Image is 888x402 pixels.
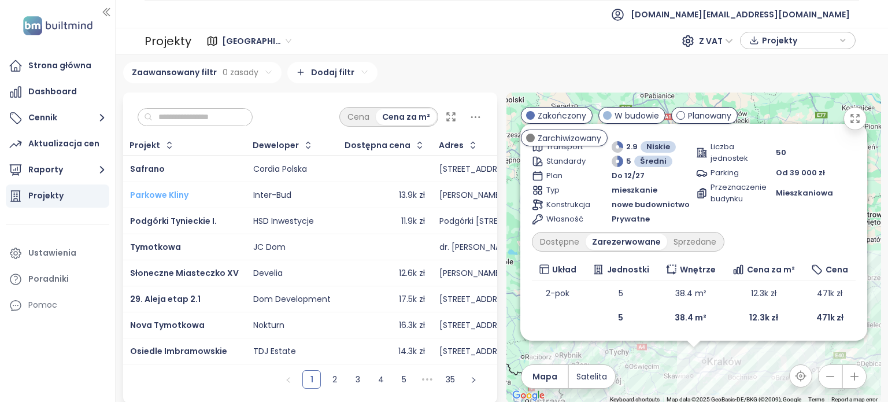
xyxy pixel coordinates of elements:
[817,287,842,299] span: 471k zł
[816,312,843,323] b: 471k zł
[546,199,586,211] span: Konstrukcja
[130,241,181,253] a: Tymotkowa
[746,32,849,49] div: button
[439,320,514,331] div: [STREET_ADDRESS]
[399,320,425,331] div: 16.3k zł
[129,142,160,149] div: Projekt
[325,370,344,389] li: 2
[711,182,750,205] span: Przeznaczenie budynku
[302,370,321,389] li: 1
[534,234,586,250] div: Dostępne
[439,268,611,279] div: [PERSON_NAME] i Karola [STREET_ADDRESS]
[253,142,299,149] div: Deweloper
[626,156,631,167] span: 5
[6,54,109,78] a: Strona główna
[130,215,217,227] a: Podgórki Tynieckie I.
[279,370,298,389] button: left
[287,62,378,83] div: Dodaj filtr
[441,370,460,389] li: 35
[285,377,292,383] span: left
[28,58,91,73] div: Strona główna
[631,1,850,28] span: [DOMAIN_NAME][EMAIL_ADDRESS][DOMAIN_NAME]
[399,294,425,305] div: 17.5k zł
[130,345,227,357] a: Osiedle Imbramowskie
[303,371,320,388] a: 1
[646,141,670,153] span: Niskie
[640,156,667,167] span: Średni
[28,272,69,286] div: Poradniki
[395,371,413,388] a: 5
[521,365,568,388] button: Mapa
[612,170,645,182] span: Do 12/27
[826,263,848,276] span: Cena
[470,377,477,383] span: right
[6,106,109,130] button: Cennik
[6,268,109,291] a: Poradniki
[667,234,723,250] div: Sprzedane
[253,190,291,201] div: Inter-Bud
[223,66,258,79] span: 0 zasady
[6,132,109,156] a: Aktualizacja cen
[130,293,201,305] span: 29. Aleja etap 2.1
[711,167,750,179] span: Parking
[6,158,109,182] button: Raporty
[776,167,825,178] span: Od 39 000 zł
[28,298,57,312] div: Pomoc
[439,346,514,357] div: [STREET_ADDRESS]
[546,213,586,225] span: Własność
[538,109,586,122] span: Zakończony
[345,142,410,149] div: Dostępna cena
[439,294,514,305] div: [STREET_ADDRESS]
[20,14,96,38] img: logo
[618,312,623,323] b: 5
[552,263,576,276] span: Układ
[326,371,343,388] a: 2
[145,30,191,53] div: Projekty
[442,371,459,388] a: 35
[626,141,638,153] span: 2.9
[751,287,776,299] span: 12.3k zł
[28,84,77,99] div: Dashboard
[776,147,786,158] span: 50
[130,189,188,201] a: Parkowe Kliny
[6,185,109,208] a: Projekty
[130,319,205,331] a: Nova Tymotkowa
[615,109,659,122] span: W budowie
[130,163,165,175] a: Safrano
[439,190,582,201] div: [PERSON_NAME]-[STREET_ADDRESS]
[28,137,99,151] div: Aktualizacja cen
[532,281,584,305] td: 2-pok
[6,294,109,317] div: Pomoc
[612,213,650,225] span: Prywatne
[546,156,586,167] span: Standardy
[699,32,733,50] span: Z VAT
[253,346,296,357] div: TDJ Estate
[130,267,239,279] span: Słoneczne Miasteczko XV
[253,320,284,331] div: Nokturn
[675,312,706,323] b: 38.4 m²
[398,346,425,357] div: 14.3k zł
[569,365,615,388] button: Satelita
[372,370,390,389] li: 4
[6,242,109,265] a: Ustawienia
[439,216,550,227] div: Podgórki [STREET_ADDRESS]
[532,370,557,383] span: Mapa
[253,268,283,279] div: Develia
[253,216,314,227] div: HSD Inwestycje
[439,164,514,175] div: [STREET_ADDRESS]
[439,242,590,253] div: dr. [PERSON_NAME][STREET_ADDRESS]
[279,370,298,389] li: Poprzednia strona
[606,263,649,276] span: Jednostki
[376,109,436,125] div: Cena za m²
[349,371,367,388] a: 3
[401,216,425,227] div: 11.9k zł
[546,185,586,196] span: Typ
[395,370,413,389] li: 5
[253,294,331,305] div: Dom Development
[399,268,425,279] div: 12.6k zł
